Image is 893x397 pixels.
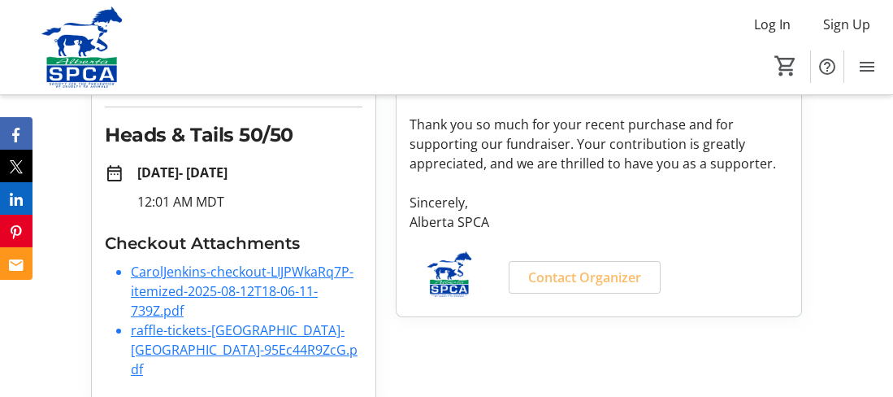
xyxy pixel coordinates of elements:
h3: Checkout Attachments [105,231,362,255]
a: CarolJenkins-checkout-LIJPWkaRq7P-itemized-2025-08-12T18-06-11-739Z.pdf [131,263,353,320]
span: Log In [754,15,791,34]
button: Sign Up [810,11,883,37]
a: raffle-tickets-[GEOGRAPHIC_DATA]-[GEOGRAPHIC_DATA]-95Ec44R9ZcG.pdf [131,321,358,378]
span: Contact Organizer [528,268,641,287]
button: Log In [741,11,804,37]
mat-icon: date_range [105,164,124,184]
p: Thank you so much for your recent purchase and for supporting our fundraiser. Your contribution i... [410,115,788,173]
img: Alberta SPCA's Logo [10,7,154,88]
p: Sincerely, [410,193,788,212]
button: Cart [771,51,800,81]
h2: Heads & Tails 50/50 [105,120,362,150]
a: Contact Organizer [509,261,661,294]
strong: [DATE] - [DATE] [137,164,228,181]
p: 12:01 AM MDT [137,192,362,212]
button: Help [811,50,843,83]
button: Menu [851,50,883,83]
img: Alberta SPCA logo [410,251,490,296]
span: Sign Up [823,15,870,34]
p: Alberta SPCA [410,212,788,232]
